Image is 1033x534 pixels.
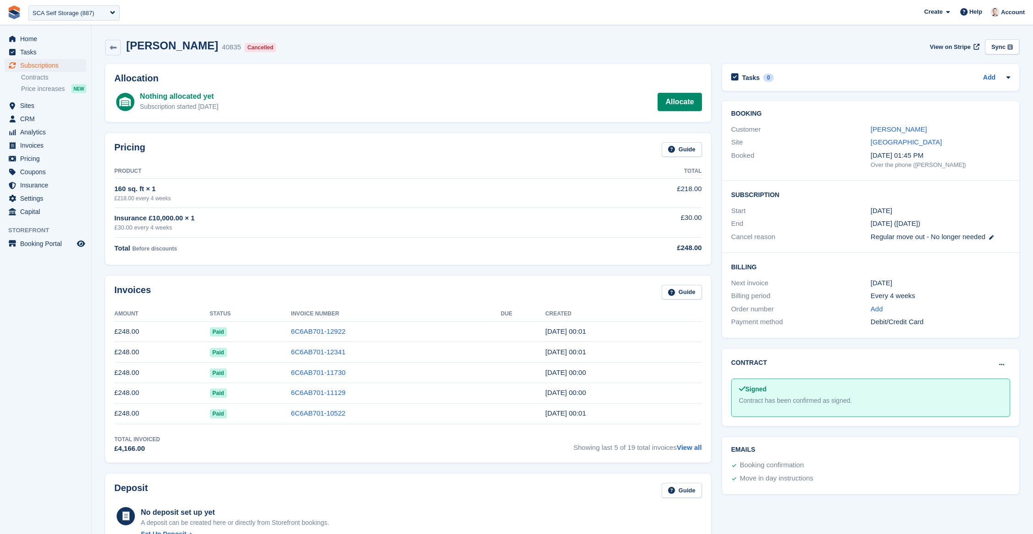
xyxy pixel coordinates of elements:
[742,74,760,82] h2: Tasks
[210,389,227,398] span: Paid
[546,348,586,356] time: 2025-08-11 23:01:14 UTC
[114,164,563,179] th: Product
[677,443,702,451] a: View all
[731,317,871,327] div: Payment method
[114,483,148,498] h2: Deposit
[658,93,701,111] a: Allocate
[245,43,276,52] div: Cancelled
[985,39,1019,54] button: Sync
[114,244,130,252] span: Total
[563,179,701,208] td: £218.00
[731,110,1010,117] h2: Booking
[114,443,160,454] div: £4,166.00
[71,84,86,93] div: NEW
[546,389,586,396] time: 2025-06-16 23:00:54 UTC
[871,206,892,216] time: 2024-05-20 23:00:00 UTC
[969,7,982,16] span: Help
[291,409,345,417] a: 6C6AB701-10522
[731,150,871,170] div: Booked
[20,237,75,250] span: Booking Portal
[5,237,86,250] a: menu
[20,139,75,152] span: Invoices
[5,139,86,152] a: menu
[210,409,227,418] span: Paid
[990,7,1000,16] img: Jeff Knox
[291,327,345,335] a: 6C6AB701-12922
[5,205,86,218] a: menu
[210,327,227,336] span: Paid
[983,73,996,83] a: Add
[20,59,75,72] span: Subscriptions
[871,219,921,227] span: [DATE] ([DATE])
[114,307,210,321] th: Amount
[114,184,563,194] div: 160 sq. ft × 1
[8,226,91,235] span: Storefront
[114,73,702,84] h2: Allocation
[291,368,345,376] a: 6C6AB701-11730
[573,435,702,454] span: Showing last 5 of 19 total invoices
[20,32,75,45] span: Home
[291,389,345,396] a: 6C6AB701-11129
[546,327,586,335] time: 2025-09-08 23:01:11 UTC
[731,206,871,216] div: Start
[546,307,702,321] th: Created
[662,483,702,498] a: Guide
[731,446,1010,454] h2: Emails
[871,291,1010,301] div: Every 4 weeks
[75,238,86,249] a: Preview store
[731,358,767,368] h2: Contract
[291,348,345,356] a: 6C6AB701-12341
[546,368,586,376] time: 2025-07-14 23:00:59 UTC
[7,5,21,19] img: stora-icon-8386f47178a22dfd0bd8f6a31ec36ba5ce8667c1dd55bd0f319d3a0aa187defe.svg
[871,233,985,240] span: Regular move out - No longer needed
[731,219,871,229] div: End
[21,85,65,93] span: Price increases
[871,317,1010,327] div: Debit/Credit Card
[141,518,329,528] p: A deposit can be created here or directly from Storefront bookings.
[563,243,701,253] div: £248.00
[114,435,160,443] div: Total Invoiced
[20,179,75,192] span: Insurance
[871,150,1010,161] div: [DATE] 01:45 PM
[114,321,210,342] td: £248.00
[32,9,94,18] div: SCA Self Storage (887)
[740,473,814,484] div: Move in day instructions
[930,43,970,52] span: View on Stripe
[291,307,501,321] th: Invoice Number
[20,205,75,218] span: Capital
[20,46,75,59] span: Tasks
[132,246,177,252] span: Before discounts
[222,42,241,53] div: 40835
[5,32,86,45] a: menu
[501,307,545,321] th: Due
[5,179,86,192] a: menu
[140,102,219,112] div: Subscription started [DATE]
[871,160,1010,170] div: Over the phone ([PERSON_NAME])
[114,213,563,224] div: Insurance £10,000.00 × 1
[114,142,145,157] h2: Pricing
[546,409,586,417] time: 2025-05-19 23:01:05 UTC
[731,262,1010,271] h2: Billing
[5,166,86,178] a: menu
[740,460,804,471] div: Booking confirmation
[210,307,291,321] th: Status
[21,84,86,94] a: Price increases NEW
[991,43,1006,52] div: Sync
[871,125,927,133] a: [PERSON_NAME]
[924,7,942,16] span: Create
[114,363,210,383] td: £248.00
[731,278,871,288] div: Next invoice
[731,124,871,135] div: Customer
[739,384,1002,394] div: Signed
[871,138,942,146] a: [GEOGRAPHIC_DATA]
[763,74,774,82] div: 0
[21,73,86,82] a: Contracts
[141,507,329,518] div: No deposit set up yet
[5,192,86,205] a: menu
[563,208,701,237] td: £30.00
[20,126,75,139] span: Analytics
[731,190,1010,199] h2: Subscription
[731,304,871,315] div: Order number
[871,304,883,315] a: Add
[926,39,981,54] a: View on Stripe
